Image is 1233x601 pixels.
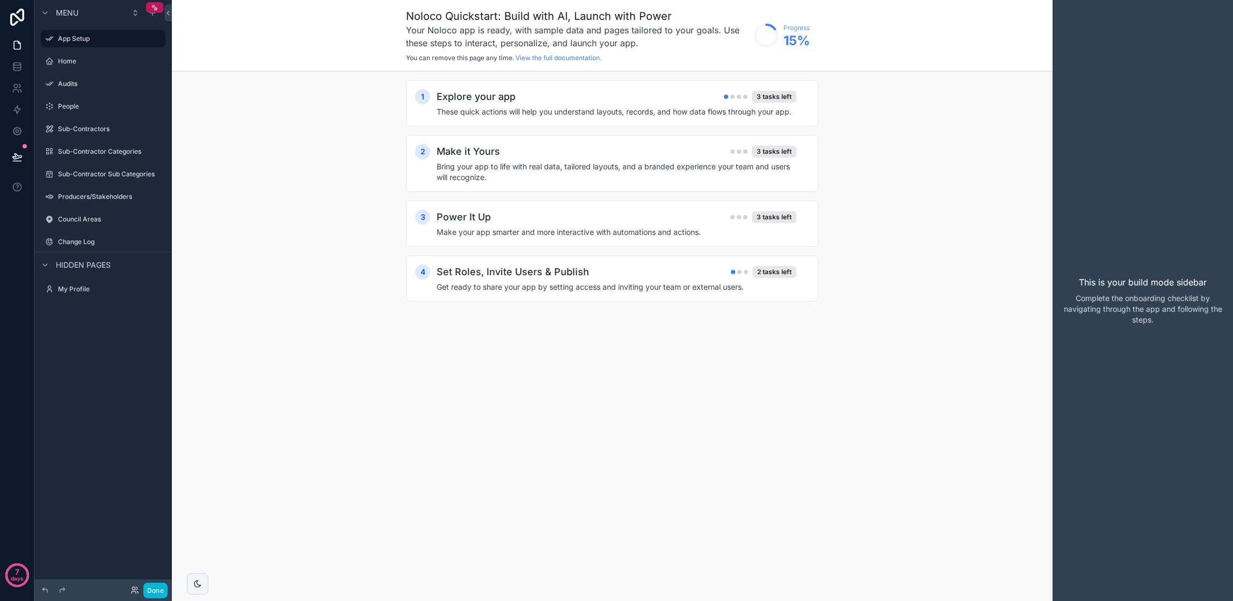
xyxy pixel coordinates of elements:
a: Sub-Contractor Categories [41,143,165,160]
div: 1 [415,89,430,104]
label: My Profile [58,285,163,294]
label: Sub-Contractors [58,125,163,133]
a: Sub-Contractor Sub Categories [41,166,165,183]
label: App Setup [58,34,159,43]
a: Producers/Stakeholders [41,188,165,205]
div: 2 [415,144,430,159]
p: days [11,571,24,586]
a: Sub-Contractors [41,120,165,138]
a: App Setup [41,30,165,47]
span: Progress [784,24,810,32]
label: Producers/Stakeholders [58,192,163,201]
h2: Set Roles, Invite Users & Publish [437,264,589,280]
div: 2 tasks left [752,266,796,278]
a: Audits [41,75,165,92]
h4: Get ready to share your app by setting access and inviting your team or external users. [437,282,796,292]
div: 4 [415,264,430,280]
span: 15 % [784,32,810,49]
h3: Your Noloco app is ready, with sample data and pages tailored to your goals. Use these steps to i... [406,24,749,49]
a: Home [41,53,165,70]
label: Home [58,57,163,66]
label: Change Log [58,238,163,246]
div: 3 tasks left [752,91,796,103]
label: Sub-Contractor Categories [58,147,163,156]
a: View the full documentation. [516,54,601,62]
h1: Noloco Quickstart: Build with AI, Launch with Power [406,9,749,24]
div: 3 tasks left [752,146,796,158]
span: Hidden pages [56,260,111,270]
p: 7 [15,567,19,577]
h4: Bring your app to life with real data, tailored layouts, and a branded experience your team and u... [437,161,796,183]
label: Audits [58,80,163,88]
div: 3 [415,210,430,225]
h2: Make it Yours [437,144,500,159]
a: Change Log [41,233,165,251]
div: 3 tasks left [752,211,796,223]
span: You can remove this page any time. [406,54,514,62]
label: Sub-Contractor Sub Categories [58,170,163,178]
a: My Profile [41,281,165,298]
h4: Make your app smarter and more interactive with automations and actions. [437,227,796,238]
button: Done [143,583,168,598]
h2: Explore your app [437,89,516,104]
div: scrollable content [172,71,1053,332]
h4: These quick actions will help you understand layouts, records, and how data flows through your app. [437,106,796,117]
h2: Power It Up [437,210,491,225]
label: Council Areas [58,215,163,224]
a: Council Areas [41,211,165,228]
span: Menu [56,8,78,18]
label: People [58,102,163,111]
a: People [41,98,165,115]
p: Complete the onboarding checklist by navigating through the app and following the steps. [1061,293,1224,325]
p: This is your build mode sidebar [1079,276,1207,289]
